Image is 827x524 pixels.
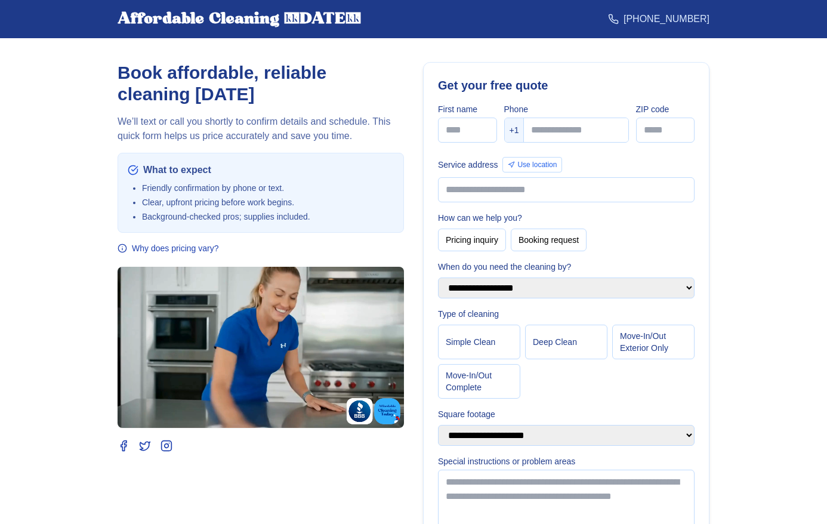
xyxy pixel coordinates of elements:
[118,440,129,452] a: Facebook
[118,242,219,254] button: Why does pricing vary?
[608,12,709,26] a: [PHONE_NUMBER]
[143,163,211,177] span: What to expect
[118,62,404,105] h1: Book affordable, reliable cleaning [DATE]
[502,157,562,172] button: Use location
[504,103,629,115] label: Phone
[438,212,695,224] label: How can we help you?
[438,159,498,171] label: Service address
[142,196,394,208] li: Clear, upfront pricing before work begins.
[438,261,695,273] label: When do you need the cleaning by?
[636,103,695,115] label: ZIP code
[505,118,524,142] div: +1
[161,440,172,452] a: Instagram
[438,103,497,115] label: First name
[139,440,151,452] a: Twitter
[612,325,695,359] button: Move‑In/Out Exterior Only
[438,77,695,94] h2: Get your free quote
[438,308,695,320] label: Type of cleaning
[511,229,587,251] button: Booking request
[438,325,520,359] button: Simple Clean
[438,455,695,467] label: Special instructions or problem areas
[142,211,394,223] li: Background‑checked pros; supplies included.
[438,364,520,399] button: Move‑In/Out Complete
[525,325,607,359] button: Deep Clean
[438,408,695,420] label: Square footage
[438,229,506,251] button: Pricing inquiry
[118,115,404,143] p: We’ll text or call you shortly to confirm details and schedule. This quick form helps us price ac...
[118,10,361,29] div: Affordable Cleaning [DATE]
[142,182,394,194] li: Friendly confirmation by phone or text.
